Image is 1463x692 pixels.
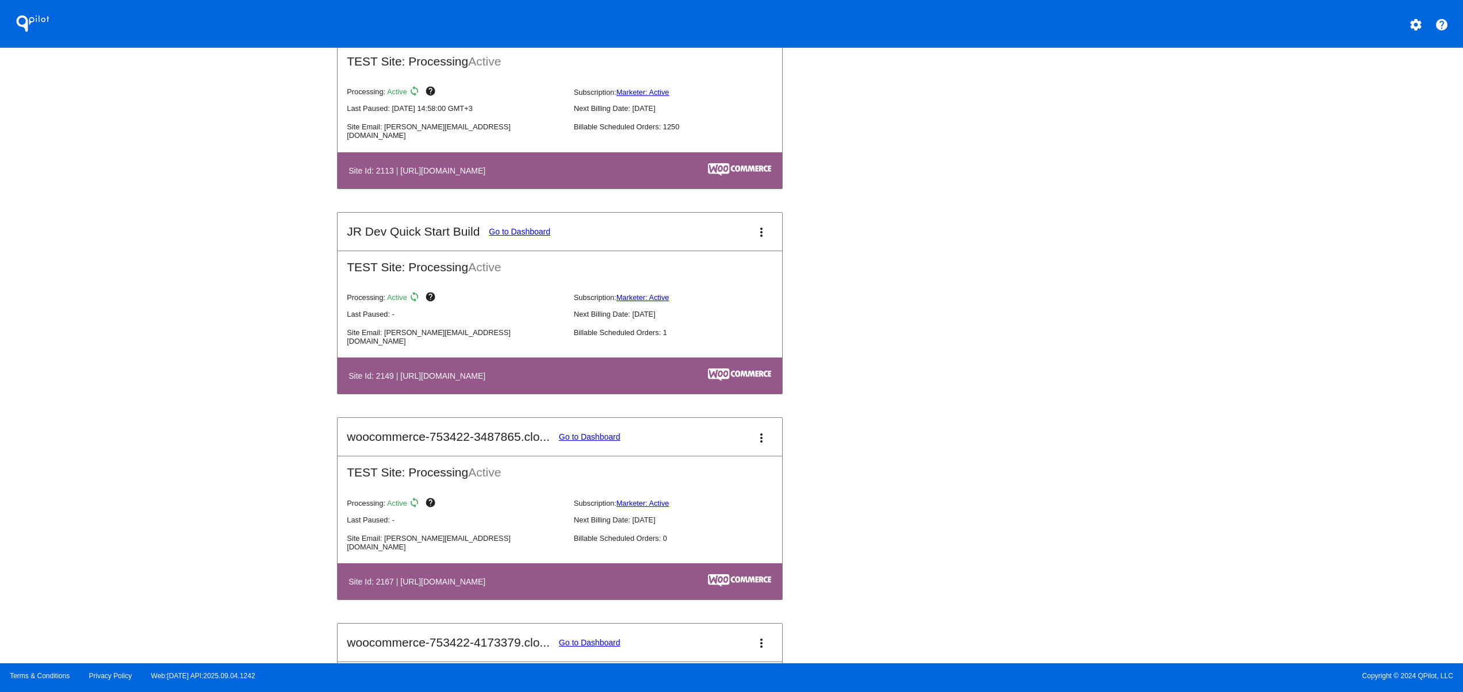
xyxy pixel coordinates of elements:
a: Marketer: Active [616,499,669,508]
span: Active [468,466,501,479]
a: Privacy Policy [89,672,132,680]
span: Active [468,55,501,68]
h2: TEST Site: Processing [338,456,782,479]
img: c53aa0e5-ae75-48aa-9bee-956650975ee5 [708,163,771,176]
span: Active [387,293,407,302]
h2: woocommerce-753422-3487865.clo... [347,430,550,444]
span: Active [468,260,501,274]
span: Active [387,88,407,97]
a: Terms & Conditions [10,672,70,680]
p: Subscription: [574,88,791,97]
p: Processing: [347,497,564,511]
h2: woocommerce-753422-4173379.clo... [347,636,550,649]
h4: Site Id: 2149 | [URL][DOMAIN_NAME] [348,371,491,380]
p: Site Email: [PERSON_NAME][EMAIL_ADDRESS][DOMAIN_NAME] [347,534,564,551]
img: c53aa0e5-ae75-48aa-9bee-956650975ee5 [708,368,771,381]
mat-icon: settings [1409,18,1423,32]
p: Last Paused: - [347,310,564,318]
mat-icon: help [425,86,439,99]
a: Go to Dashboard [559,432,621,441]
p: Site Email: [PERSON_NAME][EMAIL_ADDRESS][DOMAIN_NAME] [347,122,564,140]
img: c53aa0e5-ae75-48aa-9bee-956650975ee5 [708,574,771,587]
a: Marketer: Active [616,88,669,97]
h4: Site Id: 2167 | [URL][DOMAIN_NAME] [348,577,491,586]
p: Next Billing Date: [DATE] [574,104,791,113]
a: Go to Dashboard [489,227,550,236]
p: Site Email: [PERSON_NAME][EMAIL_ADDRESS][DOMAIN_NAME] [347,328,564,345]
mat-icon: more_vert [755,431,768,445]
h2: TEST Site: Processing [338,45,782,68]
h2: TEST Site: Processing [338,662,782,685]
p: Billable Scheduled Orders: 1250 [574,122,791,131]
h2: JR Dev Quick Start Build [347,225,480,239]
a: Go to Dashboard [559,638,621,647]
p: Processing: [347,86,564,99]
a: Marketer: Active [616,293,669,302]
h1: QPilot [10,12,56,35]
p: Subscription: [574,293,791,302]
p: Processing: [347,291,564,305]
mat-icon: more_vert [755,225,768,239]
span: Active [387,499,407,508]
p: Last Paused: - [347,516,564,524]
p: Last Paused: [DATE] 14:58:00 GMT+3 [347,104,564,113]
p: Subscription: [574,499,791,508]
mat-icon: sync [409,497,423,511]
p: Next Billing Date: [DATE] [574,516,791,524]
mat-icon: help [425,497,439,511]
p: Billable Scheduled Orders: 0 [574,534,791,543]
p: Next Billing Date: [DATE] [574,310,791,318]
mat-icon: sync [409,86,423,99]
mat-icon: sync [409,291,423,305]
mat-icon: more_vert [755,636,768,650]
mat-icon: help [1435,18,1449,32]
p: Billable Scheduled Orders: 1 [574,328,791,337]
span: Copyright © 2024 QPilot, LLC [741,672,1453,680]
a: Web:[DATE] API:2025.09.04.1242 [151,672,255,680]
h2: TEST Site: Processing [338,251,782,274]
h4: Site Id: 2113 | [URL][DOMAIN_NAME] [348,166,491,175]
mat-icon: help [425,291,439,305]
